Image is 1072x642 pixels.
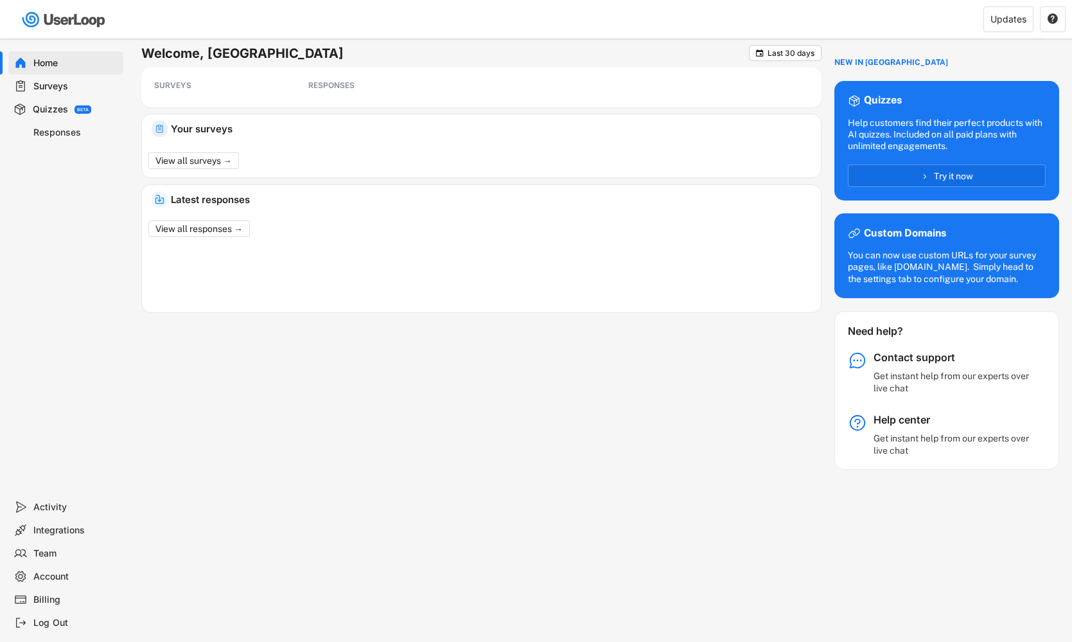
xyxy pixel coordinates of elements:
h6: Welcome, [GEOGRAPHIC_DATA] [141,45,749,62]
div: Integrations [33,524,118,537]
div: Log Out [33,617,118,629]
div: Responses [33,127,118,139]
div: Custom Domains [864,227,946,240]
div: Home [33,57,118,69]
text:  [756,48,764,58]
div: Activity [33,501,118,513]
div: Contact support [874,351,1034,364]
img: userloop-logo-01.svg [19,6,110,33]
div: Help center [874,413,1034,427]
button: Try it now [848,165,1046,187]
div: SURVEYS [154,80,270,91]
div: Account [33,571,118,583]
text:  [1048,13,1058,24]
div: RESPONSES [308,80,424,91]
div: Get instant help from our experts over live chat [874,370,1034,393]
button:  [1047,13,1059,25]
div: Team [33,548,118,560]
div: Need help? [848,325,937,338]
div: Latest responses [171,195,811,204]
div: BETA [77,107,89,112]
div: Get instant help from our experts over live chat [874,432,1034,456]
div: Quizzes [33,103,68,116]
div: Billing [33,594,118,606]
div: Help customers find their perfect products with AI quizzes. Included on all paid plans with unlim... [848,117,1046,152]
div: You can now use custom URLs for your survey pages, like [DOMAIN_NAME]. Simply head to the setting... [848,249,1046,285]
div: NEW IN [GEOGRAPHIC_DATA] [834,58,948,68]
button: View all responses → [148,220,250,237]
span: Try it now [934,172,973,181]
button: View all surveys → [148,152,239,169]
div: Your surveys [171,124,811,134]
img: IncomingMajor.svg [155,195,164,204]
div: Updates [990,15,1026,24]
div: Last 30 days [768,49,814,57]
div: Quizzes [864,94,902,107]
div: Surveys [33,80,118,93]
button:  [755,48,764,58]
